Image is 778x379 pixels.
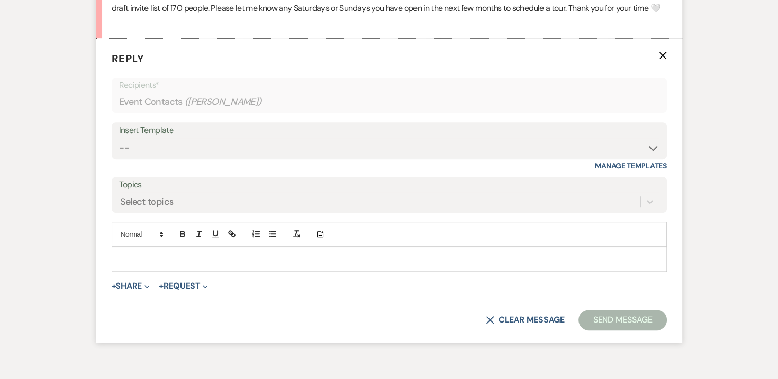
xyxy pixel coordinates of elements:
div: Event Contacts [119,92,659,112]
a: Manage Templates [595,161,667,170]
button: Send Message [578,310,666,330]
span: Reply [112,52,144,65]
span: ( [PERSON_NAME] ) [185,95,262,109]
label: Topics [119,178,659,193]
span: + [112,282,116,290]
button: Share [112,282,150,290]
span: + [159,282,164,290]
button: Request [159,282,208,290]
div: Select topics [120,195,174,209]
div: Insert Template [119,123,659,138]
button: Clear message [486,316,564,324]
p: Recipients* [119,79,659,92]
